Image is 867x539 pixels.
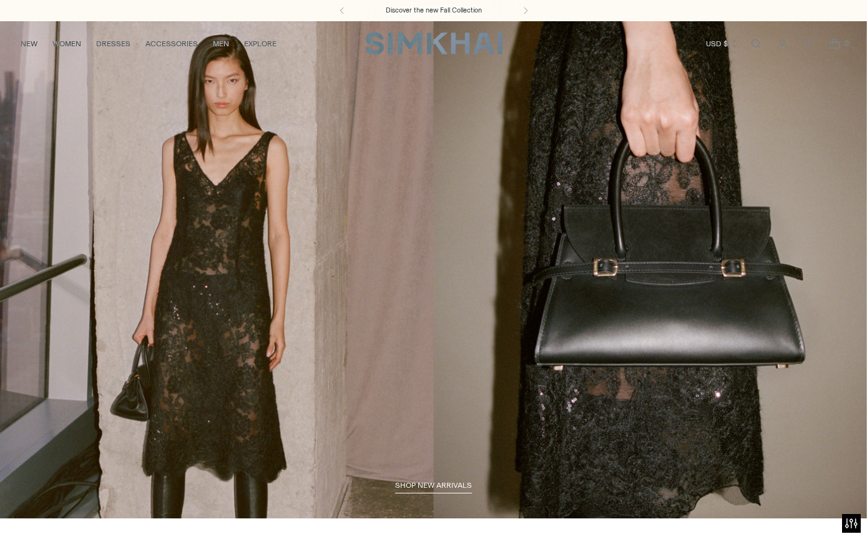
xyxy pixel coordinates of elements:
a: Open cart modal [822,31,847,56]
a: NEW [21,30,37,57]
a: shop new arrivals [395,481,472,493]
span: shop new arrivals [395,481,472,490]
a: WOMEN [52,30,81,57]
span: 0 [841,37,852,49]
a: Open search modal [743,31,768,56]
a: EXPLORE [244,30,277,57]
a: Discover the new Fall Collection [386,6,482,16]
button: USD $ [706,30,739,57]
a: DRESSES [96,30,130,57]
a: SIMKHAI [365,31,502,56]
a: ACCESSORIES [145,30,198,57]
a: MEN [213,30,229,57]
a: Go to the account page [770,31,795,56]
a: Wishlist [796,31,821,56]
